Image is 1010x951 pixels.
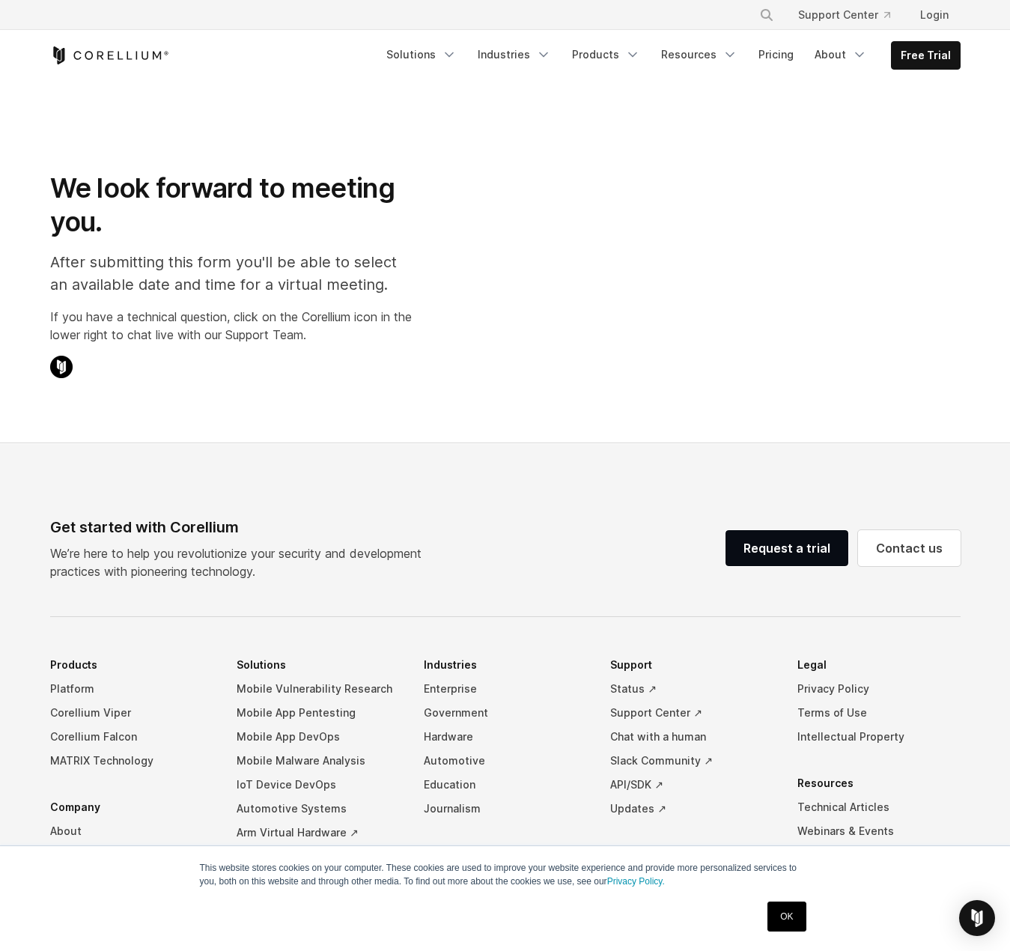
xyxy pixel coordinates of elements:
a: Request a trial [725,530,848,566]
a: Automotive Systems [237,797,400,821]
a: Mobile Malware Analysis [237,749,400,773]
a: Mobile Vulnerability Research [237,677,400,701]
a: Hardware [424,725,587,749]
a: Terms of Use [797,701,961,725]
a: Corellium Home [50,46,169,64]
a: Platform [50,677,213,701]
a: Training Classes [797,843,961,867]
div: Open Intercom Messenger [959,900,995,936]
a: Login [908,1,961,28]
a: API/SDK ↗ [610,773,773,797]
a: Education [424,773,587,797]
a: Resources [652,41,746,68]
a: Enterprise [424,677,587,701]
a: Products [563,41,649,68]
a: Updates ↗ [610,797,773,821]
p: This website stores cookies on your computer. These cookies are used to improve your website expe... [200,861,811,888]
a: Support Center ↗ [610,701,773,725]
a: About [806,41,876,68]
a: Industries [469,41,560,68]
a: Privacy Policy. [607,876,665,887]
a: Intellectual Property [797,725,961,749]
a: Corellium Viper [50,701,213,725]
a: Automotive [424,749,587,773]
div: Get started with Corellium [50,516,433,538]
a: Webinars & Events [797,819,961,843]
a: About [50,819,213,843]
img: Corellium Chat Icon [50,356,73,378]
div: Navigation Menu [741,1,961,28]
a: Pricing [749,41,803,68]
div: Navigation Menu [377,41,961,70]
a: Status ↗ [610,677,773,701]
a: Corellium Falcon [50,725,213,749]
a: Careers [50,843,213,867]
a: Mobile App Pentesting [237,701,400,725]
a: Chat with a human [610,725,773,749]
a: Government [424,701,587,725]
p: If you have a technical question, click on the Corellium icon in the lower right to chat live wit... [50,308,412,344]
a: OK [767,902,806,932]
a: Technical Articles [797,795,961,819]
a: Contact us [858,530,961,566]
a: Solutions [377,41,466,68]
a: Journalism [424,797,587,821]
a: Arm Virtual Hardware ↗ [237,821,400,845]
a: Privacy Policy [797,677,961,701]
a: Free Trial [892,42,960,69]
button: Search [753,1,780,28]
a: MATRIX Technology [50,749,213,773]
p: We’re here to help you revolutionize your security and development practices with pioneering tech... [50,544,433,580]
a: IoT Device DevOps [237,773,400,797]
a: Mobile App DevOps [237,725,400,749]
p: After submitting this form you'll be able to select an available date and time for a virtual meet... [50,251,412,296]
a: Support Center [786,1,902,28]
h1: We look forward to meeting you. [50,171,412,239]
a: Slack Community ↗ [610,749,773,773]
